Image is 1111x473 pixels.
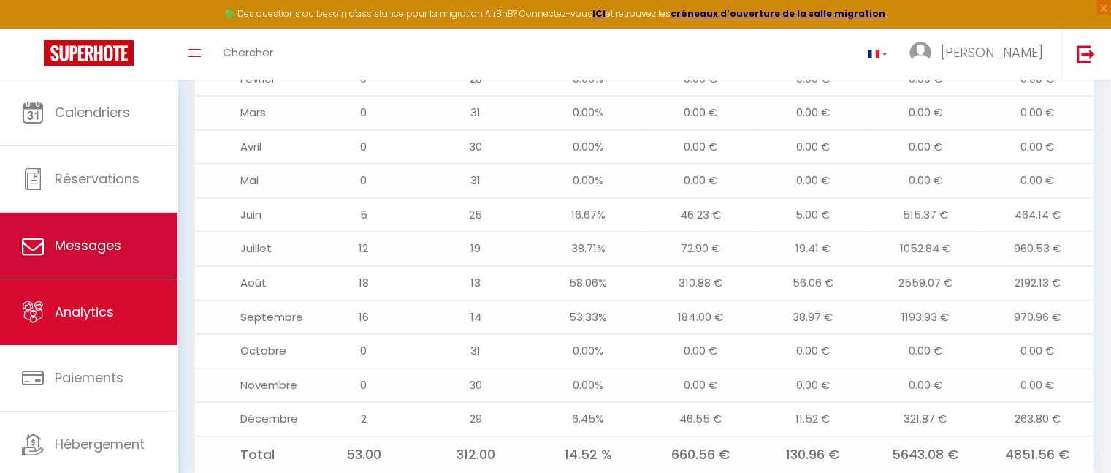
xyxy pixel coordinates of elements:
td: 0.00 € [981,164,1093,198]
td: 72.90 € [644,232,757,266]
td: 25 [420,197,532,232]
td: 31 [420,96,532,130]
td: 5643.08 € [869,436,982,473]
span: Analytics [55,303,114,321]
span: Hébergement [55,435,145,453]
td: Juin [195,197,308,232]
td: 0.00 € [869,164,982,198]
td: 0 [308,96,420,130]
td: 0.00% [532,334,644,368]
td: 0.00 € [644,164,757,198]
span: Messages [55,236,121,254]
td: Novembre [195,368,308,402]
td: 14.52 % [532,436,644,473]
td: Décembre [195,402,308,436]
td: 0 [308,164,420,198]
td: 5 [308,197,420,232]
td: 56.06 € [757,265,869,300]
td: 1193.93 € [869,300,982,334]
span: Paiements [55,368,123,387]
img: ... [909,42,931,64]
td: 0.00% [532,164,644,198]
td: 5.00 € [757,197,869,232]
td: 0.00 € [869,368,982,402]
a: créneaux d'ouverture de la salle migration [671,7,885,20]
td: 14 [420,300,532,334]
td: 464.14 € [981,197,1093,232]
td: 0.00 € [644,129,757,164]
td: 0.00% [532,129,644,164]
td: 0.00 € [757,368,869,402]
td: 0.00 € [981,129,1093,164]
td: 321.87 € [869,402,982,436]
td: 31 [420,334,532,368]
td: 16 [308,300,420,334]
td: 2559.07 € [869,265,982,300]
td: 0.00 € [981,96,1093,130]
td: 263.80 € [981,402,1093,436]
td: 38.71% [532,232,644,266]
td: 2192.13 € [981,265,1093,300]
img: Super Booking [44,40,134,66]
span: Réservations [55,170,140,188]
td: 2 [308,402,420,436]
td: Août [195,265,308,300]
img: logout [1077,45,1095,63]
td: 0 [308,334,420,368]
td: 19 [420,232,532,266]
td: 53.00 [308,436,420,473]
td: 0 [308,368,420,402]
td: Avril [195,129,308,164]
td: 19.41 € [757,232,869,266]
td: 46.23 € [644,197,757,232]
td: 13 [420,265,532,300]
td: 660.56 € [644,436,757,473]
td: Total [195,436,308,473]
td: 0 [308,129,420,164]
td: 53.33% [532,300,644,334]
td: 0.00 € [757,334,869,368]
span: Calendriers [55,103,130,121]
td: 0.00 € [981,368,1093,402]
td: 130.96 € [757,436,869,473]
a: ICI [592,7,606,20]
td: Juillet [195,232,308,266]
td: 4851.56 € [981,436,1093,473]
td: 29 [420,402,532,436]
a: Chercher [212,29,284,80]
td: 0.00 € [644,368,757,402]
a: ... [PERSON_NAME] [898,29,1061,80]
td: 46.55 € [644,402,757,436]
td: 38.97 € [757,300,869,334]
td: 0.00 € [869,129,982,164]
td: 58.06% [532,265,644,300]
td: 0.00 € [644,96,757,130]
span: Chercher [223,45,273,60]
td: 30 [420,129,532,164]
td: 0.00 € [981,334,1093,368]
td: 0.00% [532,96,644,130]
td: 515.37 € [869,197,982,232]
td: 0.00 € [757,129,869,164]
td: 1052.84 € [869,232,982,266]
td: 31 [420,164,532,198]
td: Mai [195,164,308,198]
td: 12 [308,232,420,266]
td: 184.00 € [644,300,757,334]
td: 0.00 € [757,164,869,198]
span: [PERSON_NAME] [941,43,1043,61]
td: 0.00 € [869,334,982,368]
td: 970.96 € [981,300,1093,334]
td: 0.00 € [757,96,869,130]
td: Octobre [195,334,308,368]
td: 16.67% [532,197,644,232]
td: 11.52 € [757,402,869,436]
td: 0.00 € [644,334,757,368]
td: 30 [420,368,532,402]
td: 0.00% [532,368,644,402]
td: 312.00 [420,436,532,473]
td: Mars [195,96,308,130]
td: 0.00 € [869,96,982,130]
